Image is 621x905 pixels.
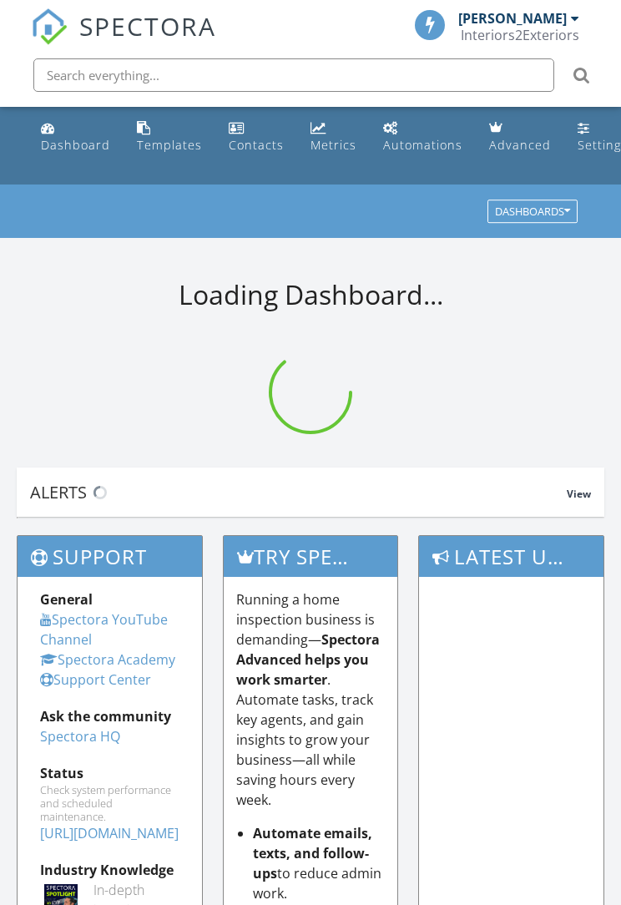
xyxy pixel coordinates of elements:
div: Dashboard [41,137,110,153]
h3: Try spectora advanced [DATE] [224,536,398,577]
strong: Spectora Advanced helps you work smarter [236,630,380,689]
div: Dashboards [495,206,570,218]
a: Metrics [304,114,363,161]
a: Support Center [40,670,151,689]
div: Alerts [30,481,567,503]
h3: Latest Updates [419,536,603,577]
li: to reduce admin work. [253,823,386,903]
div: Metrics [310,137,356,153]
div: Status [40,763,179,783]
a: Spectora YouTube Channel [40,610,168,649]
h3: Support [18,536,202,577]
a: Spectora Academy [40,650,175,669]
button: Dashboards [487,200,578,224]
a: Dashboard [34,114,117,161]
div: Automations [383,137,462,153]
span: SPECTORA [79,8,216,43]
input: Search everything... [33,58,554,92]
div: Templates [137,137,202,153]
span: View [567,487,591,501]
strong: Automate emails, texts, and follow-ups [253,824,372,882]
div: Industry Knowledge [40,860,179,880]
img: The Best Home Inspection Software - Spectora [31,8,68,45]
div: Ask the community [40,706,179,726]
a: Contacts [222,114,290,161]
div: Check system performance and scheduled maintenance. [40,783,179,823]
a: Spectora HQ [40,727,120,746]
div: Advanced [489,137,551,153]
div: Contacts [229,137,284,153]
a: Templates [130,114,209,161]
a: Automations (Basic) [376,114,469,161]
div: Interiors2Exteriors [461,27,579,43]
a: Advanced [482,114,558,161]
strong: General [40,590,93,609]
p: Running a home inspection business is demanding— . Automate tasks, track key agents, and gain ins... [236,589,386,810]
a: SPECTORA [31,23,216,58]
a: [URL][DOMAIN_NAME] [40,824,179,842]
div: [PERSON_NAME] [458,10,567,27]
